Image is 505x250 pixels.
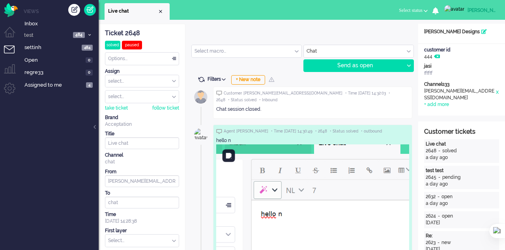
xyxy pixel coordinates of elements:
[426,174,436,181] div: 2645
[105,90,179,103] div: Assign User
[345,91,386,95] span: • Time [DATE] 14:32:03
[86,82,93,88] span: 4
[399,8,423,13] span: Select status
[86,57,93,63] span: 0
[424,47,499,53] div: customer id
[424,70,499,77] div: ffffff
[4,27,22,45] li: Dashboard menu
[105,3,170,20] li: 2648
[418,28,505,35] div: [PERSON_NAME] Designs
[23,68,99,76] a: regre33 0
[152,105,179,112] div: follow ticket
[4,3,18,17] img: flow_omnibird.svg
[424,81,499,88] div: Channels33
[426,239,436,246] div: 2623
[84,4,96,16] a: Quick Ticket
[105,190,179,197] div: To
[436,193,441,200] div: -
[426,220,498,226] div: [DATE]
[23,80,99,89] a: Assigned to me 4
[105,29,179,38] div: Ticket 2648
[426,181,498,187] div: a day ago
[442,148,457,154] div: solved
[86,70,93,76] span: 0
[82,45,93,51] span: 484
[426,167,498,174] div: test test
[426,193,436,200] div: 2632
[105,68,179,75] div: Assign
[228,98,256,102] span: • Status solved
[436,174,442,181] div: -
[424,101,449,108] div: + add more
[441,239,451,246] div: new
[4,83,22,100] li: Admin menu
[426,154,498,161] div: a day ago
[24,20,99,28] span: Inbox
[426,233,498,239] div: Re:
[24,44,79,51] span: settinh
[361,129,382,133] span: • outbound
[105,159,179,165] div: chat
[105,105,128,112] div: take ticket
[216,129,222,134] img: ic_chat_grey.svg
[443,5,497,13] a: [PERSON_NAME]
[224,91,342,95] span: Customer [PERSON_NAME][EMAIL_ADDRESS][DOMAIN_NAME]
[105,131,179,137] div: Title
[424,88,495,101] div: [PERSON_NAME][EMAIL_ADDRESS][DOMAIN_NAME]
[426,213,436,220] div: 2624
[208,76,228,82] span: Filters
[105,41,120,49] div: solved
[259,98,277,102] span: • Inbound
[4,45,22,63] li: Tickets menu
[24,57,83,64] span: Open
[468,6,497,14] div: [PERSON_NAME]
[105,227,179,234] div: First layer
[444,5,464,13] img: avatar
[105,169,179,175] div: From
[23,43,99,51] a: settinh 484
[24,8,99,15] li: Views
[418,47,505,60] div: 444
[157,8,164,15] div: Close tab
[330,129,358,133] span: • Status solved
[394,5,432,16] button: Select status
[224,129,268,133] span: Agent [PERSON_NAME]
[495,88,499,101] div: x
[4,64,22,82] li: Supervisor menu
[442,213,453,220] div: open
[231,75,265,85] div: + New note
[24,69,83,76] span: regre33
[105,211,179,225] div: [DATE] 14:28:38
[426,148,436,154] div: 2648
[436,213,442,220] div: -
[191,125,211,145] img: avatar
[105,121,179,128] div: Acceptation
[436,148,442,154] div: -
[105,152,179,159] div: Channel
[442,174,460,181] div: pending
[23,19,99,28] a: Inbox
[105,211,179,218] div: Time
[24,81,84,89] span: Assigned to me
[23,32,71,39] span: test
[105,75,179,88] div: Assign Group
[426,141,498,148] div: Live chat
[394,2,432,20] li: Select status
[216,106,409,113] div: Chat session closed.
[122,41,142,49] div: paused
[424,127,499,136] div: Customer tickets
[4,5,18,11] a: Omnidesk
[436,239,441,246] div: -
[441,193,453,200] div: open
[105,114,179,121] div: Brand
[23,55,99,64] a: Open 0
[304,60,404,72] div: Send as open
[271,129,312,133] span: • Time [DATE] 14:30:49
[108,8,157,15] span: Live chat
[68,4,80,16] div: Create ticket
[426,200,498,207] div: a day ago
[216,91,222,96] img: ic_chat_grey.svg
[315,129,327,133] span: • 2648
[424,63,499,70] div: jasi
[191,87,211,107] img: avatar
